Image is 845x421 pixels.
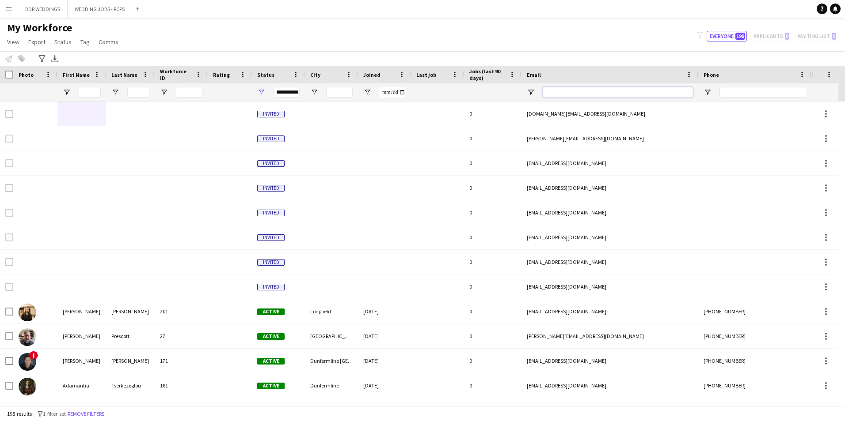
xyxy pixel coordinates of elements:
[79,87,101,98] input: First Name Filter Input
[521,274,698,299] div: [EMAIL_ADDRESS][DOMAIN_NAME]
[310,71,320,78] span: City
[257,383,285,389] span: Active
[521,373,698,398] div: [EMAIL_ADDRESS][DOMAIN_NAME]
[155,299,208,323] div: 201
[257,210,285,216] span: Invited
[19,328,36,346] img: Adam Prescott
[7,21,72,34] span: My Workforce
[155,324,208,348] div: 27
[54,38,72,46] span: Status
[106,299,155,323] div: [PERSON_NAME]
[68,0,132,18] button: WEDDING JOBS - FCFS
[305,349,358,373] div: Dunfermline [GEOGRAPHIC_DATA][PERSON_NAME], [GEOGRAPHIC_DATA]
[464,373,521,398] div: 0
[213,71,230,78] span: Rating
[5,135,13,143] input: Row Selection is disabled for this row (unchecked)
[28,38,46,46] span: Export
[19,71,34,78] span: Photo
[521,250,698,274] div: [EMAIL_ADDRESS][DOMAIN_NAME]
[521,299,698,323] div: [EMAIL_ADDRESS][DOMAIN_NAME]
[305,373,358,398] div: Dunfermline
[257,333,285,340] span: Active
[305,299,358,323] div: Longfield
[257,308,285,315] span: Active
[57,324,106,348] div: [PERSON_NAME]
[704,88,712,96] button: Open Filter Menu
[5,184,13,192] input: Row Selection is disabled for this row (unchecked)
[521,324,698,348] div: [PERSON_NAME][EMAIL_ADDRESS][DOMAIN_NAME]
[43,410,66,417] span: 1 filter set
[464,274,521,299] div: 0
[358,324,411,348] div: [DATE]
[19,304,36,321] img: Adam Harvey
[7,38,19,46] span: View
[5,283,13,291] input: Row Selection is disabled for this row (unchecked)
[698,324,811,348] div: [PHONE_NUMBER]
[29,351,38,360] span: !
[305,324,358,348] div: [GEOGRAPHIC_DATA]
[358,299,411,323] div: [DATE]
[63,88,71,96] button: Open Filter Menu
[77,36,93,48] a: Tag
[326,87,353,98] input: City Filter Input
[464,200,521,225] div: 0
[527,71,541,78] span: Email
[4,36,23,48] a: View
[257,135,285,142] span: Invited
[464,299,521,323] div: 0
[464,349,521,373] div: 0
[57,299,106,323] div: [PERSON_NAME]
[18,0,68,18] button: BDP WEDDINGS
[521,151,698,175] div: [EMAIL_ADDRESS][DOMAIN_NAME]
[521,126,698,150] div: [PERSON_NAME][EMAIL_ADDRESS][DOMAIN_NAME]
[698,349,811,373] div: [PHONE_NUMBER]
[521,176,698,200] div: [EMAIL_ADDRESS][DOMAIN_NAME]
[160,88,168,96] button: Open Filter Menu
[464,225,521,249] div: 0
[57,373,106,398] div: Adamantia
[464,176,521,200] div: 0
[5,233,13,241] input: Row Selection is disabled for this row (unchecked)
[464,324,521,348] div: 0
[464,126,521,150] div: 0
[19,378,36,395] img: Adamantia Tserkezoglou
[111,71,137,78] span: Last Name
[257,88,265,96] button: Open Filter Menu
[363,71,381,78] span: Joined
[521,225,698,249] div: [EMAIL_ADDRESS][DOMAIN_NAME]
[257,111,285,117] span: Invited
[106,324,155,348] div: Prescott
[521,349,698,373] div: [EMAIL_ADDRESS][DOMAIN_NAME]
[257,284,285,290] span: Invited
[719,87,806,98] input: Phone Filter Input
[106,349,155,373] div: [PERSON_NAME]
[5,110,13,118] input: Row Selection is disabled for this row (unchecked)
[99,38,118,46] span: Comms
[698,373,811,398] div: [PHONE_NUMBER]
[379,87,406,98] input: Joined Filter Input
[310,88,318,96] button: Open Filter Menu
[95,36,122,48] a: Comms
[160,68,192,81] span: Workforce ID
[57,349,106,373] div: [PERSON_NAME]
[257,358,285,365] span: Active
[521,101,698,126] div: [DOMAIN_NAME][EMAIL_ADDRESS][DOMAIN_NAME]
[257,185,285,192] span: Invited
[25,36,49,48] a: Export
[543,87,693,98] input: Email Filter Input
[5,159,13,167] input: Row Selection is disabled for this row (unchecked)
[37,53,47,64] app-action-btn: Advanced filters
[111,88,119,96] button: Open Filter Menu
[155,373,208,398] div: 181
[416,71,436,78] span: Last job
[66,409,106,419] button: Remove filters
[464,250,521,274] div: 0
[80,38,90,46] span: Tag
[527,88,535,96] button: Open Filter Menu
[5,209,13,217] input: Row Selection is disabled for this row (unchecked)
[5,258,13,266] input: Row Selection is disabled for this row (unchecked)
[257,234,285,241] span: Invited
[155,349,208,373] div: 171
[464,151,521,175] div: 0
[704,71,719,78] span: Phone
